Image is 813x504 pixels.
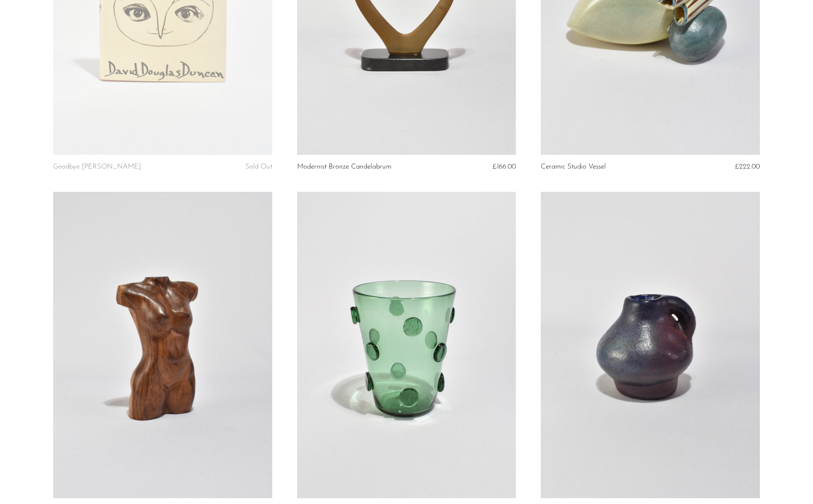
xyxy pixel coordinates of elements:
span: Sold Out [245,163,272,170]
a: Modernist Bronze Candelabrum [297,163,391,171]
span: £166.00 [493,163,516,170]
a: Goodbye [PERSON_NAME] [53,163,141,171]
span: £222.00 [735,163,760,170]
a: Ceramic Studio Vessel [541,163,606,171]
